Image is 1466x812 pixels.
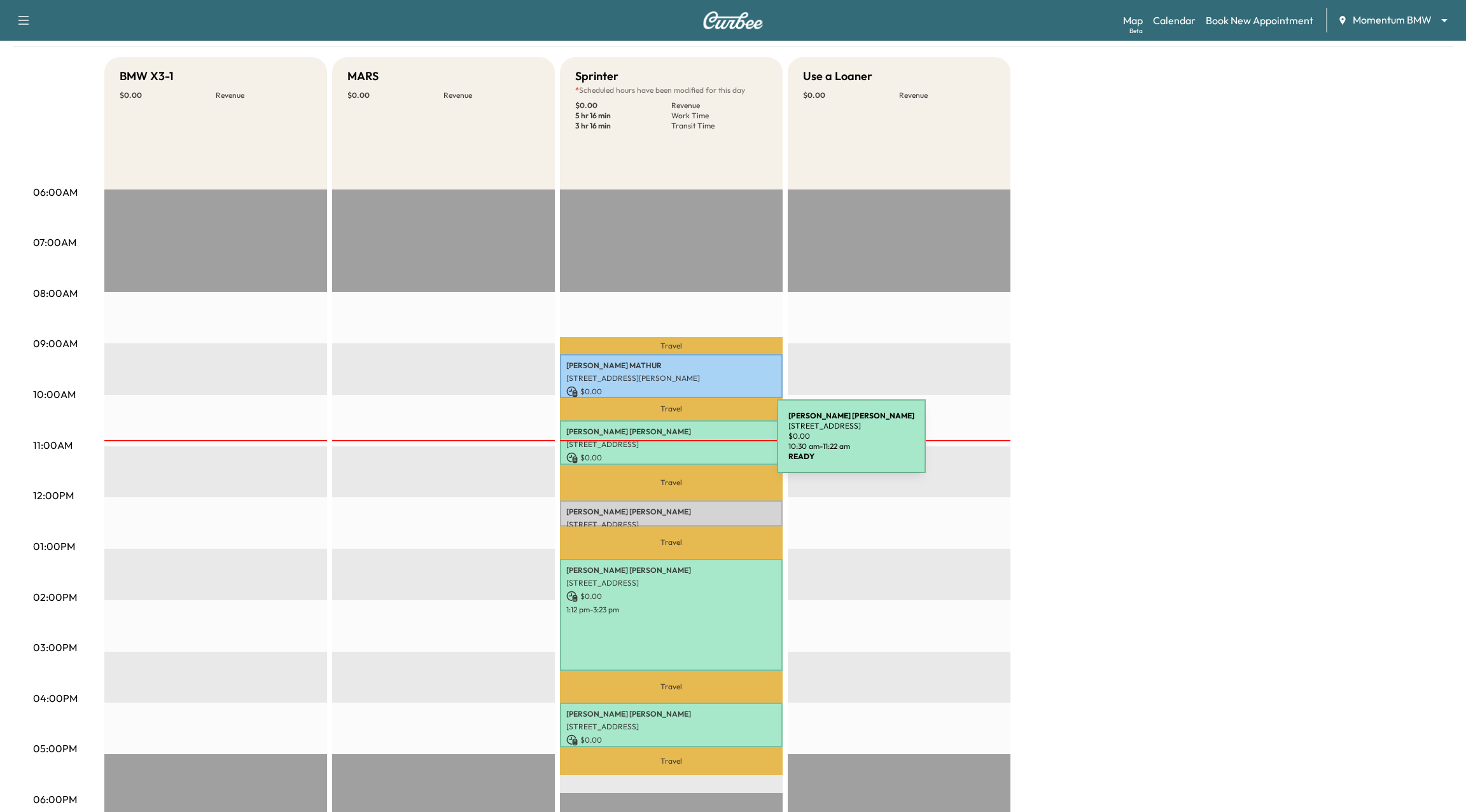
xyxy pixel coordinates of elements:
a: MapBeta [1123,13,1143,28]
img: Curbee Logo [702,11,764,29]
p: [PERSON_NAME] [PERSON_NAME] [566,565,776,575]
p: 09:00AM [33,336,78,351]
p: 01:00PM [33,539,75,554]
p: $ 0.00 [803,90,899,100]
p: 06:00PM [33,792,77,807]
p: 10:00AM [33,387,76,402]
p: [PERSON_NAME] [PERSON_NAME] [566,709,776,719]
a: Calendar [1153,13,1196,28]
p: $ 0.00 [575,100,671,111]
p: Revenue [671,100,767,111]
p: 1:12 pm - 3:23 pm [566,605,776,615]
p: Scheduled hours have been modified for this day [575,85,767,95]
p: Travel [560,526,783,559]
p: [PERSON_NAME] [PERSON_NAME] [566,427,776,437]
p: $ 0.00 [566,591,776,602]
p: [STREET_ADDRESS] [566,578,776,588]
p: 11:00AM [33,437,73,453]
p: 12:00PM [33,488,74,503]
h5: BMW X3-1 [120,67,174,85]
h5: MARS [347,67,379,85]
p: Revenue [216,90,312,100]
p: Revenue [899,90,995,100]
p: 02:00PM [33,589,77,605]
p: [STREET_ADDRESS][PERSON_NAME] [566,373,776,383]
p: $ 0.00 [347,90,443,100]
p: $ 0.00 [566,452,776,464]
h5: Sprinter [575,67,618,85]
h5: Use a Loaner [803,67,872,85]
p: Travel [560,465,783,501]
p: Travel [560,747,783,775]
p: $ 0.00 [566,734,776,746]
p: 3 hr 16 min [575,121,671,131]
p: 04:00PM [33,691,78,706]
p: $ 0.00 [566,386,776,397]
div: Beta [1129,26,1143,36]
p: 08:00AM [33,286,78,301]
p: [STREET_ADDRESS] [566,520,776,530]
p: Revenue [443,90,540,100]
span: Momentum BMW [1353,13,1432,27]
p: 07:00AM [33,235,76,250]
p: [STREET_ADDRESS] [566,722,776,732]
p: Work Time [671,111,767,121]
p: 06:00AM [33,184,78,200]
p: [PERSON_NAME] MATHUR [566,361,776,371]
p: Travel [560,398,783,420]
p: 03:00PM [33,640,77,655]
p: [PERSON_NAME] [PERSON_NAME] [566,507,776,517]
p: [STREET_ADDRESS] [566,439,776,450]
p: Transit Time [671,121,767,131]
p: 05:00PM [33,741,77,756]
p: Travel [560,671,783,703]
a: Book New Appointment [1206,13,1313,28]
p: 5 hr 16 min [575,111,671,121]
p: Travel [560,337,783,354]
p: $ 0.00 [120,90,216,100]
